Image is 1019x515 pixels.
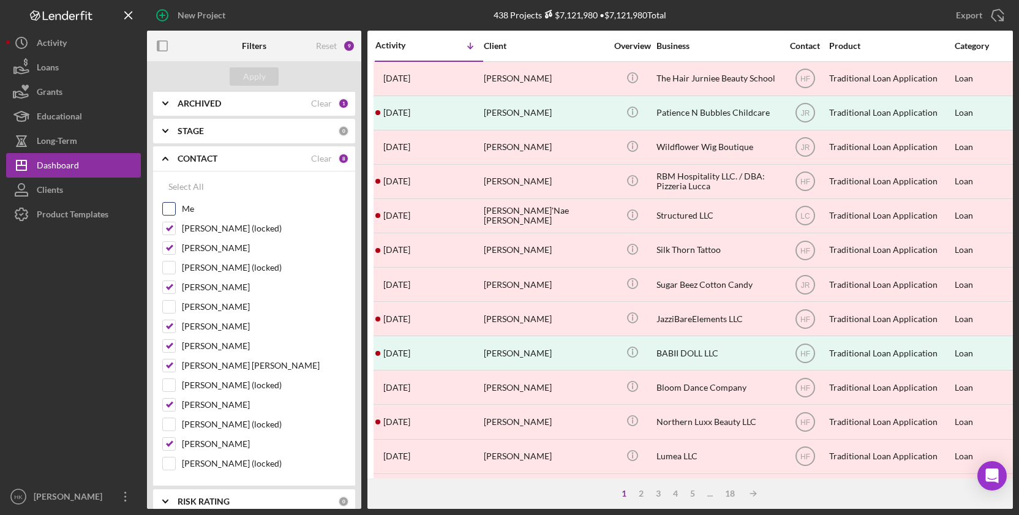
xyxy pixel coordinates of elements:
[955,165,1012,198] div: Loan
[242,41,266,51] b: Filters
[944,3,1013,28] button: Export
[6,80,141,104] button: Grants
[168,175,204,199] div: Select All
[14,494,23,500] text: HK
[800,246,810,255] text: HF
[800,418,810,427] text: HF
[484,41,606,51] div: Client
[6,153,141,178] button: Dashboard
[182,320,346,333] label: [PERSON_NAME]
[182,222,346,235] label: [PERSON_NAME] (locked)
[383,383,410,393] time: 2025-07-27 03:33
[656,303,779,335] div: JazziBareElements LLC
[800,280,810,289] text: JR
[178,154,217,164] b: CONTACT
[609,41,655,51] div: Overview
[800,212,810,220] text: LC
[484,337,606,369] div: [PERSON_NAME]
[182,438,346,450] label: [PERSON_NAME]
[178,99,221,108] b: ARCHIVED
[656,475,779,507] div: [PERSON_NAME] & Co Coffeehouse
[37,202,108,230] div: Product Templates
[484,440,606,473] div: [PERSON_NAME]
[800,349,810,358] text: HF
[955,268,1012,301] div: Loan
[6,104,141,129] button: Educational
[484,200,606,232] div: [PERSON_NAME]'Nae [PERSON_NAME]
[829,62,952,95] div: Traditional Loan Application
[800,109,810,118] text: JR
[383,451,410,461] time: 2025-07-17 20:27
[338,98,349,109] div: 1
[182,203,346,215] label: Me
[6,55,141,80] button: Loans
[800,75,810,83] text: HF
[182,359,346,372] label: [PERSON_NAME] [PERSON_NAME]
[311,154,332,164] div: Clear
[656,440,779,473] div: Lumea LLC
[955,440,1012,473] div: Loan
[955,475,1012,507] div: Loan
[829,165,952,198] div: Traditional Loan Application
[375,40,429,50] div: Activity
[182,242,346,254] label: [PERSON_NAME]
[800,383,810,392] text: HF
[719,489,741,498] div: 18
[37,80,62,107] div: Grants
[615,489,633,498] div: 1
[667,489,684,498] div: 4
[656,200,779,232] div: Structured LLC
[6,202,141,227] a: Product Templates
[829,268,952,301] div: Traditional Loan Application
[31,484,110,512] div: [PERSON_NAME]
[977,461,1007,491] div: Open Intercom Messenger
[829,475,952,507] div: Traditional Loan Application
[484,303,606,335] div: [PERSON_NAME]
[37,104,82,132] div: Educational
[383,245,410,255] time: 2025-08-07 05:22
[6,129,141,153] a: Long-Term
[829,303,952,335] div: Traditional Loan Application
[829,97,952,129] div: Traditional Loan Application
[829,234,952,266] div: Traditional Loan Application
[37,55,59,83] div: Loans
[656,62,779,95] div: The Hair Jurniee Beauty School
[37,31,67,58] div: Activity
[656,41,779,51] div: Business
[311,99,332,108] div: Clear
[383,280,410,290] time: 2025-08-05 18:48
[829,337,952,369] div: Traditional Loan Application
[383,142,410,152] time: 2025-08-20 03:35
[383,314,410,324] time: 2025-08-04 17:46
[484,131,606,164] div: [PERSON_NAME]
[37,129,77,156] div: Long-Term
[182,399,346,411] label: [PERSON_NAME]
[800,453,810,461] text: HF
[684,489,701,498] div: 5
[955,62,1012,95] div: Loan
[383,211,410,220] time: 2025-08-13 00:01
[800,315,810,323] text: HF
[383,176,410,186] time: 2025-08-18 01:53
[656,234,779,266] div: Silk Thorn Tattoo
[178,126,204,136] b: STAGE
[6,484,141,509] button: HK[PERSON_NAME]
[178,497,230,506] b: RISK RATING
[383,73,410,83] time: 2025-08-25 14:58
[650,489,667,498] div: 3
[955,337,1012,369] div: Loan
[182,457,346,470] label: [PERSON_NAME] (locked)
[182,340,346,352] label: [PERSON_NAME]
[484,165,606,198] div: [PERSON_NAME]
[829,41,952,51] div: Product
[383,348,410,358] time: 2025-07-30 15:24
[955,303,1012,335] div: Loan
[656,131,779,164] div: Wildflower Wig Boutique
[178,3,225,28] div: New Project
[147,3,238,28] button: New Project
[955,131,1012,164] div: Loan
[37,178,63,205] div: Clients
[829,131,952,164] div: Traditional Loan Application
